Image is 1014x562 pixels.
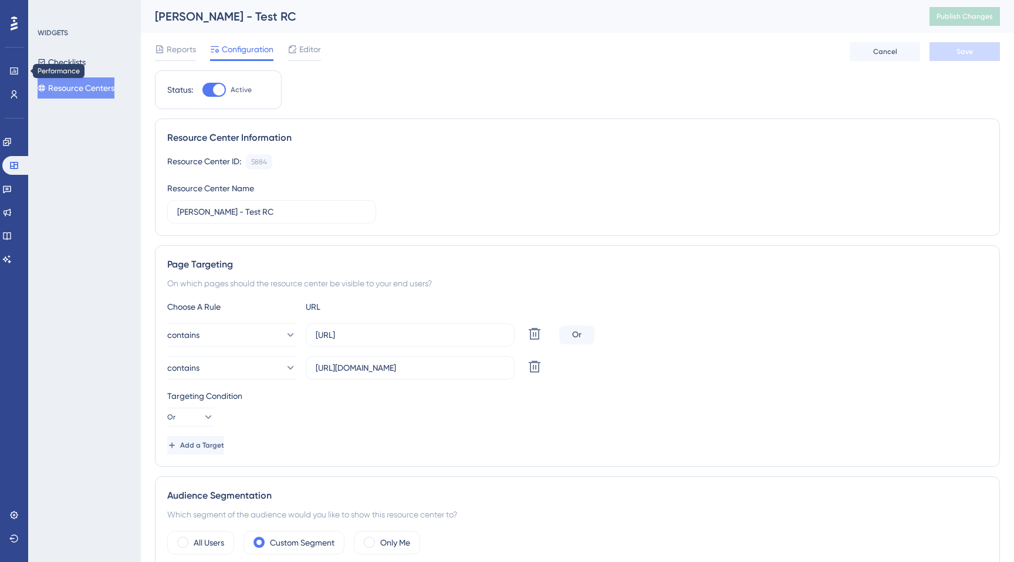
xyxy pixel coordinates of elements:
span: contains [167,361,200,375]
div: Audience Segmentation [167,489,988,503]
button: Save [929,42,1000,61]
button: Resource Centers [38,77,114,99]
span: Save [956,47,973,56]
span: Or [167,412,175,422]
div: On which pages should the resource center be visible to your end users? [167,276,988,290]
button: Publish Changes [929,7,1000,26]
div: WIDGETS [38,28,68,38]
span: Add a Target [180,441,224,450]
input: Type your Resource Center name [177,205,366,218]
span: Cancel [873,47,897,56]
span: Reports [167,42,196,56]
div: 5884 [251,157,267,167]
input: yourwebsite.com/path [316,361,505,374]
span: Publish Changes [937,12,993,21]
label: Custom Segment [270,536,334,550]
span: Active [231,85,252,94]
div: Page Targeting [167,258,988,272]
div: URL [306,300,435,314]
div: Which segment of the audience would you like to show this resource center to? [167,507,988,522]
div: Targeting Condition [167,389,988,403]
input: yourwebsite.com/path [316,329,505,341]
div: [PERSON_NAME] - Test RC [155,8,900,25]
label: Only Me [380,536,410,550]
button: Add a Target [167,436,224,455]
div: Resource Center Name [167,181,254,195]
div: Resource Center ID: [167,154,241,170]
span: Configuration [222,42,273,56]
div: Resource Center Information [167,131,988,145]
div: Or [559,326,594,344]
span: contains [167,328,200,342]
button: Checklists [38,52,86,73]
span: Editor [299,42,321,56]
button: Cancel [850,42,920,61]
button: Or [167,408,214,426]
button: contains [167,356,296,380]
div: Status: [167,83,193,97]
label: All Users [194,536,224,550]
button: contains [167,323,296,347]
div: Choose A Rule [167,300,296,314]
